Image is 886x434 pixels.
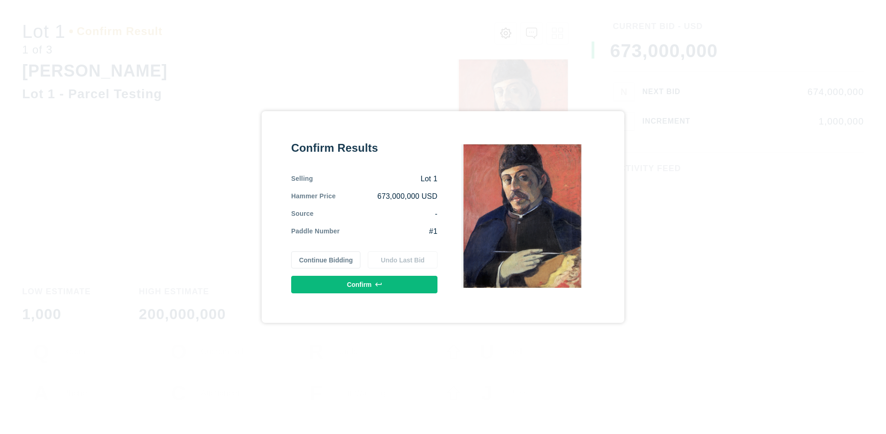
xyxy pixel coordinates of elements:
[291,141,437,155] div: Confirm Results
[314,209,437,219] div: -
[313,174,437,184] div: Lot 1
[291,191,335,202] div: Hammer Price
[340,226,437,237] div: #1
[291,226,340,237] div: Paddle Number
[335,191,437,202] div: 673,000,000 USD
[291,276,437,293] button: Confirm
[291,174,313,184] div: Selling
[368,251,437,269] button: Undo Last Bid
[291,251,361,269] button: Continue Bidding
[291,209,314,219] div: Source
